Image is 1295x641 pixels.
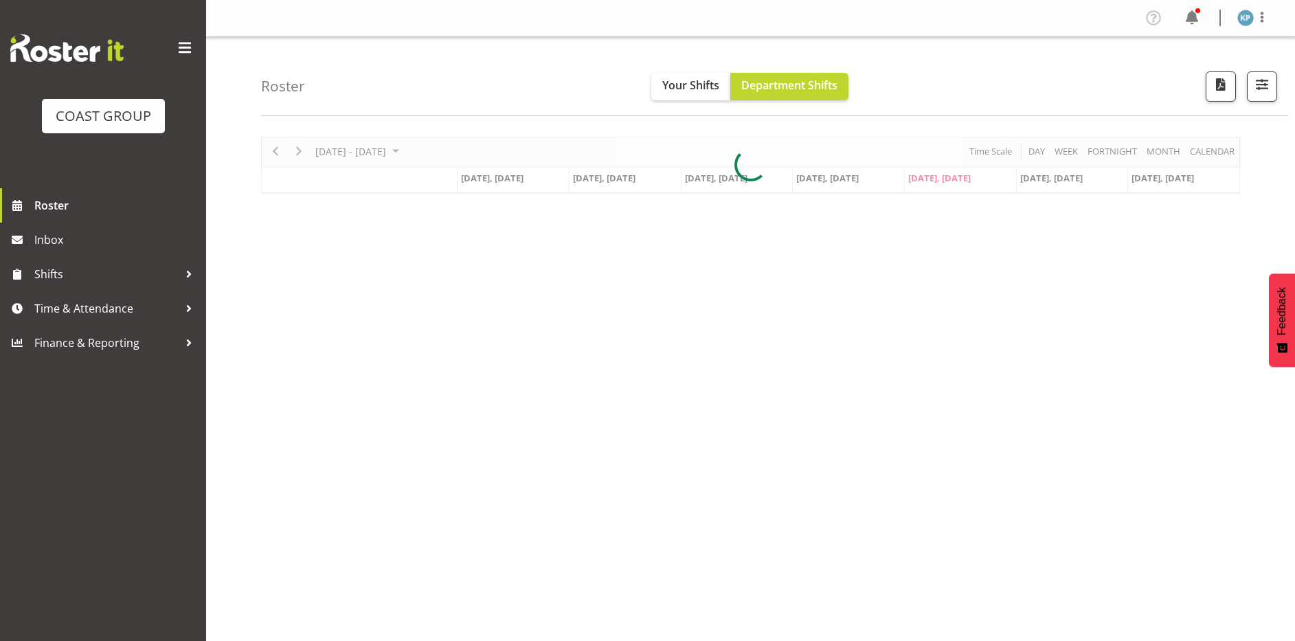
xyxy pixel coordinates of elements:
span: Department Shifts [741,78,837,93]
button: Department Shifts [730,73,848,100]
button: Your Shifts [651,73,730,100]
span: Shifts [34,264,179,284]
span: Your Shifts [662,78,719,93]
img: kent-pollard5758.jpg [1237,10,1254,26]
h4: Roster [261,78,305,94]
button: Filter Shifts [1247,71,1277,102]
button: Feedback - Show survey [1269,273,1295,367]
button: Download a PDF of the roster according to the set date range. [1206,71,1236,102]
div: COAST GROUP [56,106,151,126]
span: Feedback [1276,287,1288,335]
span: Roster [34,195,199,216]
span: Inbox [34,229,199,250]
img: Rosterit website logo [10,34,124,62]
span: Finance & Reporting [34,333,179,353]
span: Time & Attendance [34,298,179,319]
